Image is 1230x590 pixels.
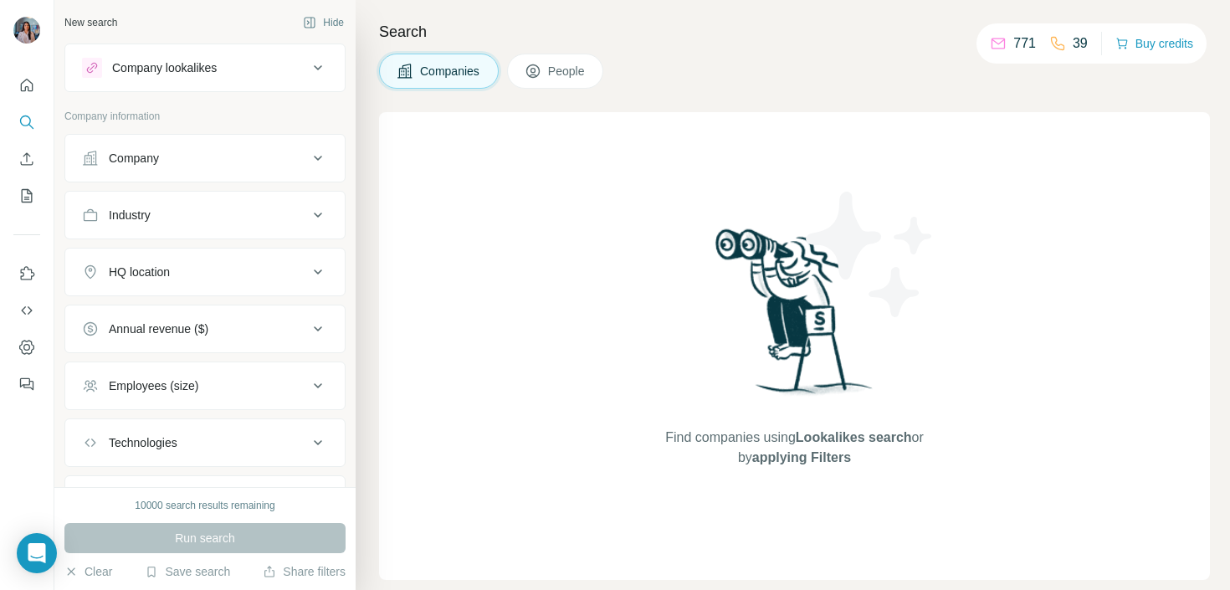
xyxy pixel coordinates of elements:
[13,295,40,326] button: Use Surfe API
[13,181,40,211] button: My lists
[13,369,40,399] button: Feedback
[13,144,40,174] button: Enrich CSV
[65,48,345,88] button: Company lookalikes
[64,109,346,124] p: Company information
[795,179,946,330] img: Surfe Illustration - Stars
[135,498,274,513] div: 10000 search results remaining
[291,10,356,35] button: Hide
[65,366,345,406] button: Employees (size)
[109,434,177,451] div: Technologies
[65,195,345,235] button: Industry
[420,63,481,80] span: Companies
[17,533,57,573] div: Open Intercom Messenger
[1073,33,1088,54] p: 39
[660,428,928,468] span: Find companies using or by
[64,563,112,580] button: Clear
[112,59,217,76] div: Company lookalikes
[109,150,159,167] div: Company
[109,377,198,394] div: Employees (size)
[13,107,40,137] button: Search
[379,20,1210,44] h4: Search
[65,252,345,292] button: HQ location
[65,480,345,520] button: Keywords
[65,423,345,463] button: Technologies
[109,264,170,280] div: HQ location
[65,309,345,349] button: Annual revenue ($)
[752,450,851,464] span: applying Filters
[109,207,151,223] div: Industry
[796,430,912,444] span: Lookalikes search
[65,138,345,178] button: Company
[13,17,40,44] img: Avatar
[13,259,40,289] button: Use Surfe on LinkedIn
[13,70,40,100] button: Quick start
[13,332,40,362] button: Dashboard
[708,224,882,411] img: Surfe Illustration - Woman searching with binoculars
[1013,33,1036,54] p: 771
[109,321,208,337] div: Annual revenue ($)
[64,15,117,30] div: New search
[548,63,587,80] span: People
[1115,32,1193,55] button: Buy credits
[145,563,230,580] button: Save search
[263,563,346,580] button: Share filters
